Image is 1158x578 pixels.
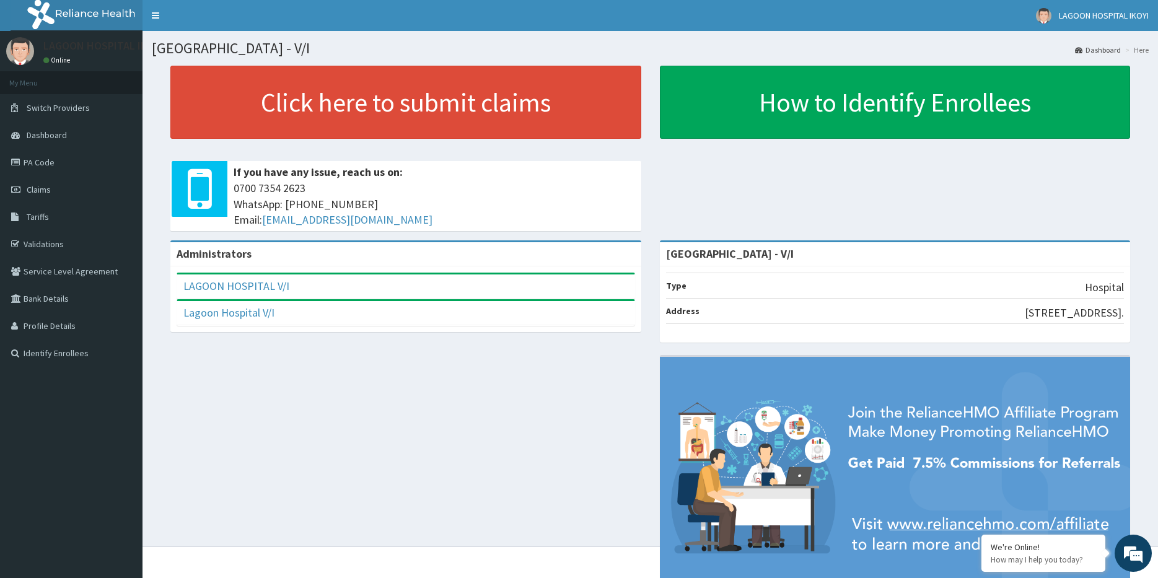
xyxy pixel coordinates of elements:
b: Address [666,305,700,317]
div: We're Online! [991,541,1096,553]
h1: [GEOGRAPHIC_DATA] - V/I [152,40,1149,56]
b: Type [666,280,686,291]
b: Administrators [177,247,252,261]
span: Tariffs [27,211,49,222]
span: Dashboard [27,129,67,141]
img: User Image [1036,8,1051,24]
a: LAGOON HOSPITAL V/I [183,279,289,293]
p: How may I help you today? [991,554,1096,565]
p: [STREET_ADDRESS]. [1025,305,1124,321]
p: LAGOON HOSPITAL IKOYI [43,40,163,51]
a: How to Identify Enrollees [660,66,1131,139]
a: [EMAIL_ADDRESS][DOMAIN_NAME] [262,212,432,227]
span: Switch Providers [27,102,90,113]
a: Dashboard [1075,45,1121,55]
span: Claims [27,184,51,195]
a: Online [43,56,73,64]
li: Here [1122,45,1149,55]
a: Click here to submit claims [170,66,641,139]
a: Lagoon Hospital V/I [183,305,274,320]
p: Hospital [1085,279,1124,296]
strong: [GEOGRAPHIC_DATA] - V/I [666,247,794,261]
span: LAGOON HOSPITAL IKOYI [1059,10,1149,21]
img: User Image [6,37,34,65]
b: If you have any issue, reach us on: [234,165,403,179]
span: 0700 7354 2623 WhatsApp: [PHONE_NUMBER] Email: [234,180,635,228]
